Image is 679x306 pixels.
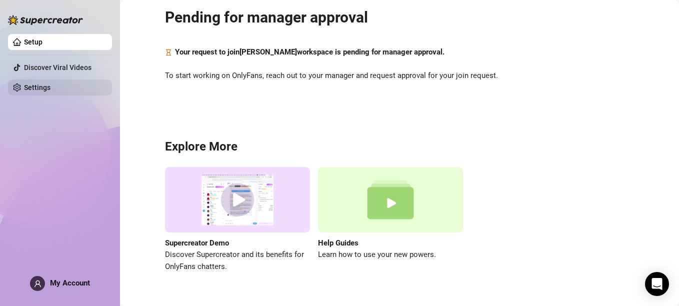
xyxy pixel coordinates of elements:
[165,8,634,27] h2: Pending for manager approval
[165,167,310,272] a: Supercreator DemoDiscover Supercreator and its benefits for OnlyFans chatters.
[165,139,634,155] h3: Explore More
[34,280,41,287] span: user
[24,83,50,91] a: Settings
[165,167,310,232] img: supercreator demo
[8,15,83,25] img: logo-BBDzfeDw.svg
[165,46,172,58] span: hourglass
[50,278,90,287] span: My Account
[318,238,358,247] strong: Help Guides
[24,38,42,46] a: Setup
[165,238,229,247] strong: Supercreator Demo
[318,249,463,261] span: Learn how to use your new powers.
[165,70,634,82] span: To start working on OnlyFans, reach out to your manager and request approval for your join request.
[318,167,463,272] a: Help GuidesLearn how to use your new powers.
[645,272,669,296] div: Open Intercom Messenger
[165,249,310,272] span: Discover Supercreator and its benefits for OnlyFans chatters.
[318,167,463,232] img: help guides
[24,63,91,71] a: Discover Viral Videos
[175,47,444,56] strong: Your request to join [PERSON_NAME] workspace is pending for manager approval.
